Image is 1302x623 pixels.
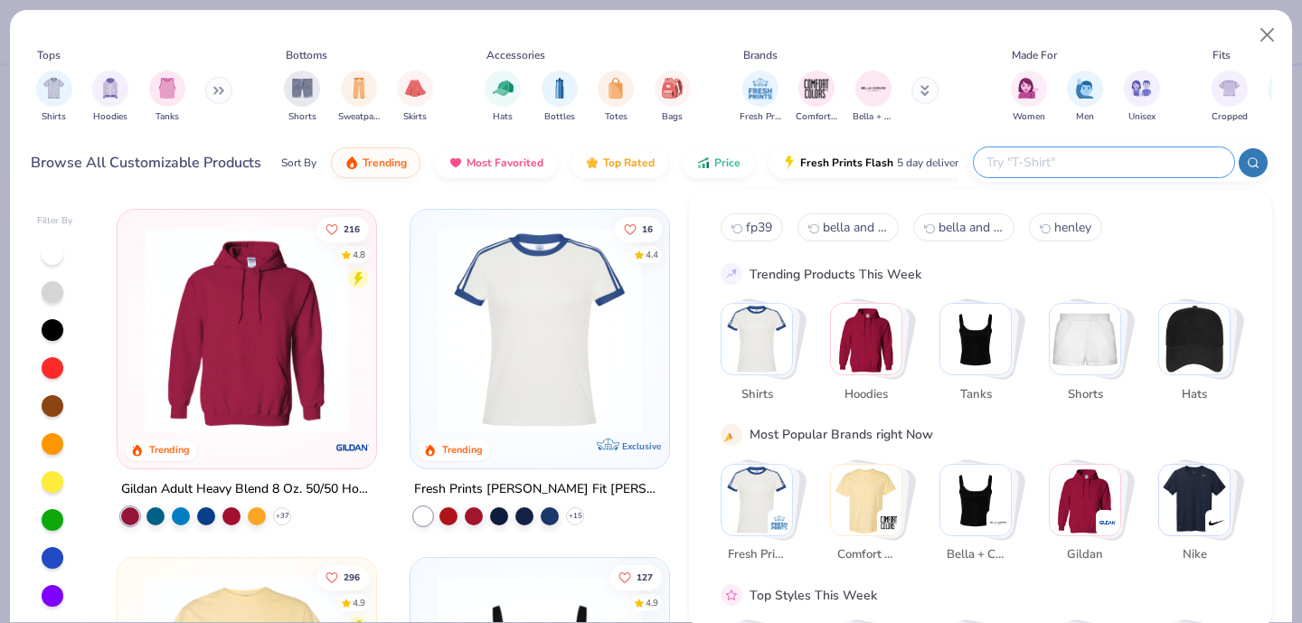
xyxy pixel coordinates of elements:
button: filter button [1212,71,1248,124]
div: 4.9 [354,596,366,609]
button: filter button [740,71,781,124]
img: Bella + Canvas [989,513,1007,531]
button: Stack Card Button Bella + Canvas [939,463,1023,571]
span: Fresh Prints [740,110,781,124]
button: Stack Card Button Hoodies [830,303,913,411]
span: Shorts [1055,385,1114,403]
button: fp390 [721,213,783,241]
span: Totes [605,110,627,124]
button: Stack Card Button Shirts [721,303,804,411]
div: Made For [1012,47,1057,63]
span: Shorts [288,110,316,124]
button: bella and canvas1 [797,213,899,241]
img: 77058d13-6681-46a4-a602-40ee85a356b7 [651,228,873,432]
button: Price [683,147,754,178]
img: Nike [1208,513,1226,531]
span: 216 [344,224,361,233]
img: Cropped Image [1219,78,1240,99]
img: Bella + Canvas [940,464,1011,534]
div: Filter By [37,214,73,228]
img: Fresh Prints [722,464,792,534]
span: Comfort Colors [796,110,837,124]
span: Unisex [1128,110,1156,124]
button: filter button [853,71,894,124]
span: Trending [363,156,407,170]
img: Tanks [940,304,1011,374]
span: bella and can [939,219,1004,236]
button: Stack Card Button Shorts [1049,303,1132,411]
div: filter for Shorts [284,71,320,124]
img: party_popper.gif [723,426,740,442]
button: Stack Card Button Tanks [939,303,1023,411]
span: Fresh Prints Flash [800,156,893,170]
img: Comfort Colors [831,464,901,534]
div: Bottoms [286,47,327,63]
span: Men [1076,110,1094,124]
button: filter button [796,71,837,124]
img: most_fav.gif [448,156,463,170]
button: Stack Card Button Nike [1158,463,1241,571]
img: Bottles Image [550,78,570,99]
button: bella and can2 [913,213,1014,241]
img: Bella + Canvas Image [860,75,887,102]
span: Hats [493,110,513,124]
span: Nike [1165,546,1223,564]
img: Skirts Image [405,78,426,99]
img: 01756b78-01f6-4cc6-8d8a-3c30c1a0c8ac [136,228,358,432]
div: filter for Comfort Colors [796,71,837,124]
span: henley [1054,219,1091,236]
span: Women [1013,110,1045,124]
button: filter button [1011,71,1047,124]
div: filter for Sweatpants [338,71,380,124]
span: Price [714,156,741,170]
span: Most Favorited [467,156,543,170]
img: Shirts Image [43,78,64,99]
img: trending.gif [344,156,359,170]
span: 296 [344,572,361,581]
img: Hoodies Image [100,78,120,99]
img: Gildan [1099,513,1117,531]
span: fp39 [746,219,772,236]
button: Trending [331,147,420,178]
img: trend_line.gif [723,266,740,282]
img: Gildan logo [335,429,371,466]
img: Nike [1159,464,1230,534]
button: Stack Card Button Hats [1158,303,1241,411]
span: Bella + Canvas [853,110,894,124]
span: Shirts [727,385,786,403]
span: + 37 [276,511,289,522]
div: filter for Skirts [397,71,433,124]
div: Most Popular Brands right Now [750,425,933,444]
span: Fresh Prints [727,546,786,564]
img: Fresh Prints [770,513,788,531]
button: Stack Card Button Comfort Colors [830,463,913,571]
button: Like [615,216,662,241]
div: filter for Bella + Canvas [853,71,894,124]
img: Shorts Image [292,78,313,99]
button: filter button [1067,71,1103,124]
div: filter for Hoodies [92,71,128,124]
button: Close [1250,18,1285,52]
img: Shorts [1050,304,1120,374]
div: 4.8 [354,248,366,261]
button: filter button [542,71,578,124]
span: Bags [662,110,683,124]
span: Shirts [42,110,66,124]
span: Tanks [156,110,179,124]
button: Like [609,564,662,590]
button: filter button [397,71,433,124]
button: filter button [655,71,691,124]
img: Hats Image [493,78,514,99]
span: bella and canvas [823,219,888,236]
span: Hats [1165,385,1223,403]
div: 4.9 [646,596,658,609]
div: filter for Cropped [1212,71,1248,124]
span: Top Rated [603,156,655,170]
div: Browse All Customizable Products [31,152,261,174]
span: Skirts [403,110,427,124]
span: 16 [642,224,653,233]
img: e5540c4d-e74a-4e58-9a52-192fe86bec9f [429,228,651,432]
button: filter button [598,71,634,124]
button: Stack Card Button Fresh Prints [721,463,804,571]
button: filter button [92,71,128,124]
